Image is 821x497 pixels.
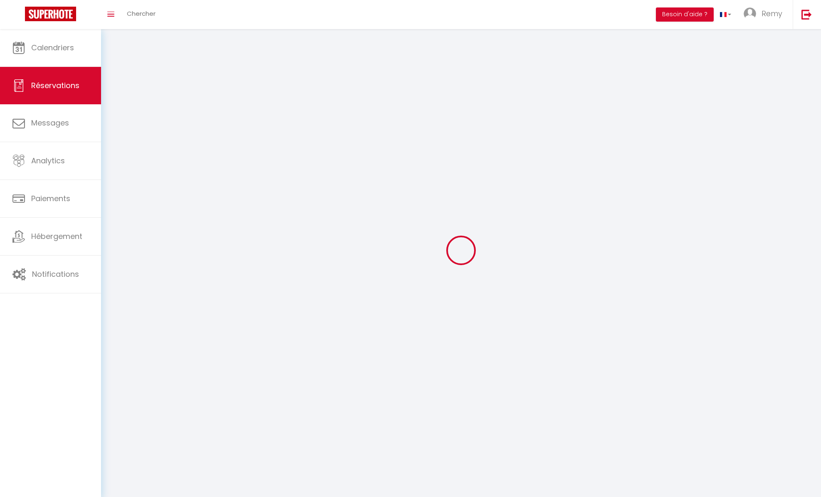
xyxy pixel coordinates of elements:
span: Remy [762,8,782,19]
span: Réservations [31,80,79,91]
img: logout [801,9,812,20]
span: Analytics [31,155,65,166]
span: Calendriers [31,42,74,53]
img: ... [744,7,756,20]
span: Paiements [31,193,70,204]
button: Besoin d'aide ? [656,7,714,22]
span: Hébergement [31,231,82,241]
span: Notifications [32,269,79,279]
span: Messages [31,118,69,128]
img: Super Booking [25,7,76,21]
span: Chercher [127,9,156,18]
